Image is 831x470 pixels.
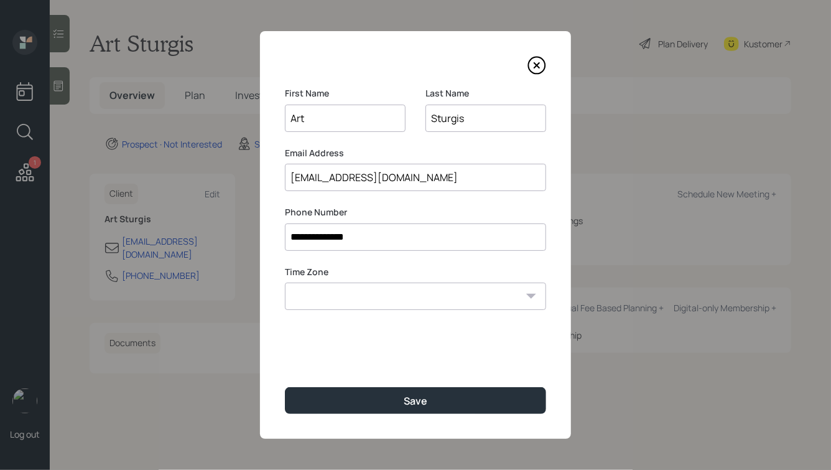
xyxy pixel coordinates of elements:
label: Email Address [285,147,546,159]
button: Save [285,387,546,414]
div: Save [404,394,427,408]
label: Time Zone [285,266,546,278]
label: First Name [285,87,406,100]
label: Phone Number [285,206,546,219]
label: Last Name [425,87,546,100]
